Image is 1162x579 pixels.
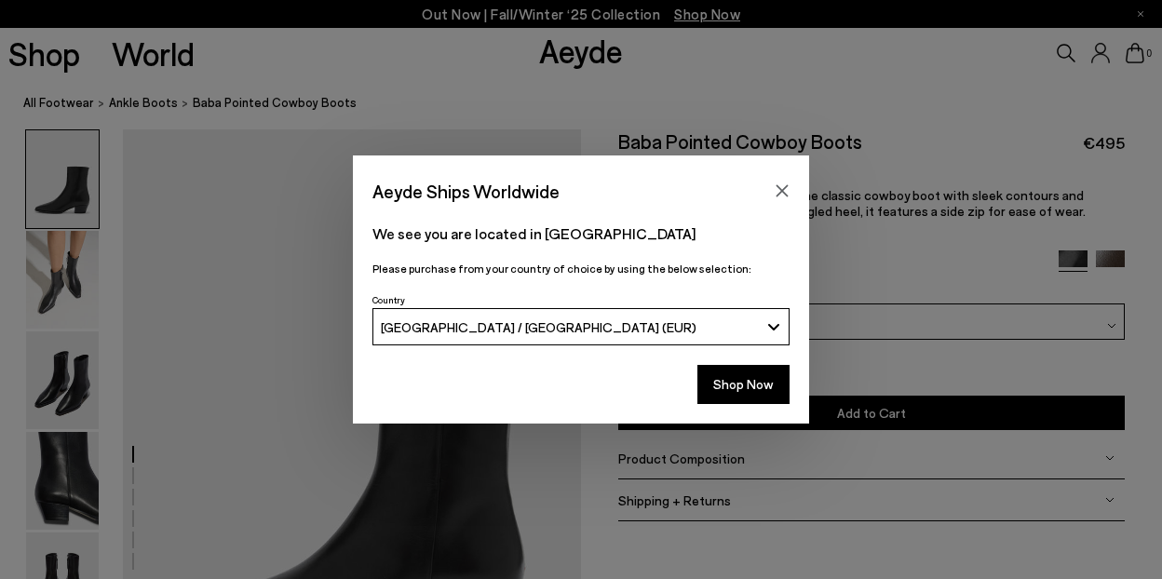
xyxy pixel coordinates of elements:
[372,175,560,208] span: Aeyde Ships Worldwide
[372,260,790,277] p: Please purchase from your country of choice by using the below selection:
[697,365,790,404] button: Shop Now
[372,294,405,305] span: Country
[372,222,790,245] p: We see you are located in [GEOGRAPHIC_DATA]
[768,177,796,205] button: Close
[381,319,696,335] span: [GEOGRAPHIC_DATA] / [GEOGRAPHIC_DATA] (EUR)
